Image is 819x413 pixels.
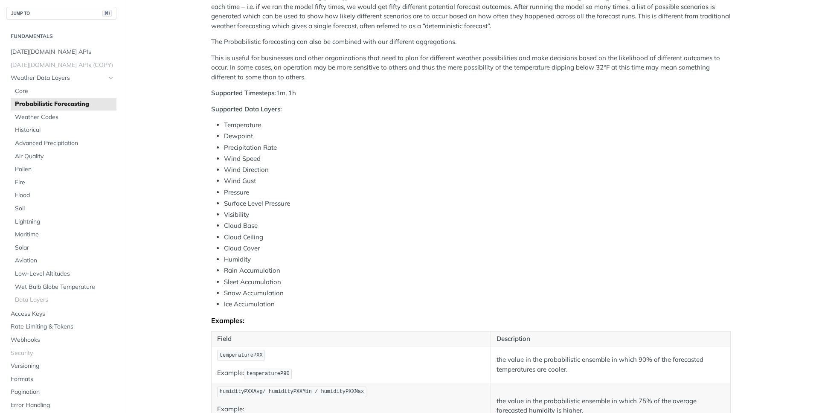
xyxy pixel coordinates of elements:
a: Air Quality [11,150,116,163]
span: humidityPXXAvg/ humidityPXXMin / humidityPXXMax [220,389,364,395]
span: Aviation [15,256,114,265]
span: Weather Codes [15,113,114,122]
li: Wind Direction [224,165,731,175]
span: Historical [15,126,114,134]
span: Data Layers [15,296,114,304]
span: temperaturePXX [220,352,263,358]
p: 1m, 1h [211,88,731,98]
span: [DATE][DOMAIN_NAME] APIs [11,48,114,56]
a: Probabilistic Forecasting [11,98,116,111]
span: Weather Data Layers [11,74,105,82]
span: temperatureP90 [247,371,290,377]
button: JUMP TO⌘/ [6,7,116,20]
a: Rate Limiting & Tokens [6,320,116,333]
a: Weather Data LayersHide subpages for Weather Data Layers [6,72,116,84]
a: Access Keys [6,308,116,320]
span: Webhooks [11,336,114,344]
li: Visibility [224,210,731,220]
a: Versioning [6,360,116,372]
span: Advanced Precipitation [15,139,114,148]
a: Formats [6,373,116,386]
button: Hide subpages for Weather Data Layers [107,75,114,81]
p: Description [497,334,725,344]
strong: Supported Data Layers: [211,105,282,113]
span: Versioning [11,362,114,370]
p: the value in the probabilistic ensemble in which 90% of the forecasted temperatures are cooler. [497,355,725,374]
a: Solar [11,241,116,254]
span: Air Quality [15,152,114,161]
p: Example: [217,368,485,380]
li: Cloud Cover [224,244,731,253]
a: Advanced Precipitation [11,137,116,150]
a: Flood [11,189,116,202]
span: Pollen [15,165,114,174]
p: The Probabilistic forecasting can also be combined with our different aggregations. [211,37,731,47]
li: Rain Accumulation [224,266,731,276]
span: Access Keys [11,310,114,318]
a: Fire [11,176,116,189]
li: Wind Speed [224,154,731,164]
a: Core [11,85,116,98]
li: Snow Accumulation [224,288,731,298]
span: Fire [15,178,114,187]
a: Historical [11,124,116,137]
div: Examples: [211,316,731,325]
span: Soil [15,204,114,213]
span: Lightning [15,218,114,226]
strong: Supported Timesteps: [211,89,276,97]
span: Error Handling [11,401,114,410]
span: Maritime [15,230,114,239]
a: Error Handling [6,399,116,412]
span: Low-Level Altitudes [15,270,114,278]
span: Core [15,87,114,96]
span: Pagination [11,388,114,396]
span: [DATE][DOMAIN_NAME] APIs (COPY) [11,61,114,70]
a: Low-Level Altitudes [11,268,116,280]
p: This is useful for businesses and other organizations that need to plan for different weather pos... [211,53,731,82]
span: Solar [15,244,114,252]
a: Webhooks [6,334,116,346]
a: Pagination [6,386,116,398]
a: Lightning [11,215,116,228]
span: Wet Bulb Globe Temperature [15,283,114,291]
li: Ice Accumulation [224,300,731,309]
a: Aviation [11,254,116,267]
li: Pressure [224,188,731,198]
a: [DATE][DOMAIN_NAME] APIs [6,46,116,58]
span: ⌘/ [102,10,112,17]
h2: Fundamentals [6,32,116,40]
li: Cloud Ceiling [224,233,731,242]
span: Security [11,349,114,358]
a: Wet Bulb Globe Temperature [11,281,116,294]
span: Flood [15,191,114,200]
p: Field [217,334,485,344]
li: Surface Level Pressure [224,199,731,209]
a: Soil [11,202,116,215]
a: Data Layers [11,294,116,306]
span: Formats [11,375,114,384]
a: Security [6,347,116,360]
a: [DATE][DOMAIN_NAME] APIs (COPY) [6,59,116,72]
span: Probabilistic Forecasting [15,100,114,108]
span: Rate Limiting & Tokens [11,323,114,331]
li: Humidity [224,255,731,265]
li: Cloud Base [224,221,731,231]
a: Maritime [11,228,116,241]
li: Temperature [224,120,731,130]
li: Dewpoint [224,131,731,141]
a: Weather Codes [11,111,116,124]
li: Precipitation Rate [224,143,731,153]
li: Wind Gust [224,176,731,186]
li: Sleet Accumulation [224,277,731,287]
a: Pollen [11,163,116,176]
